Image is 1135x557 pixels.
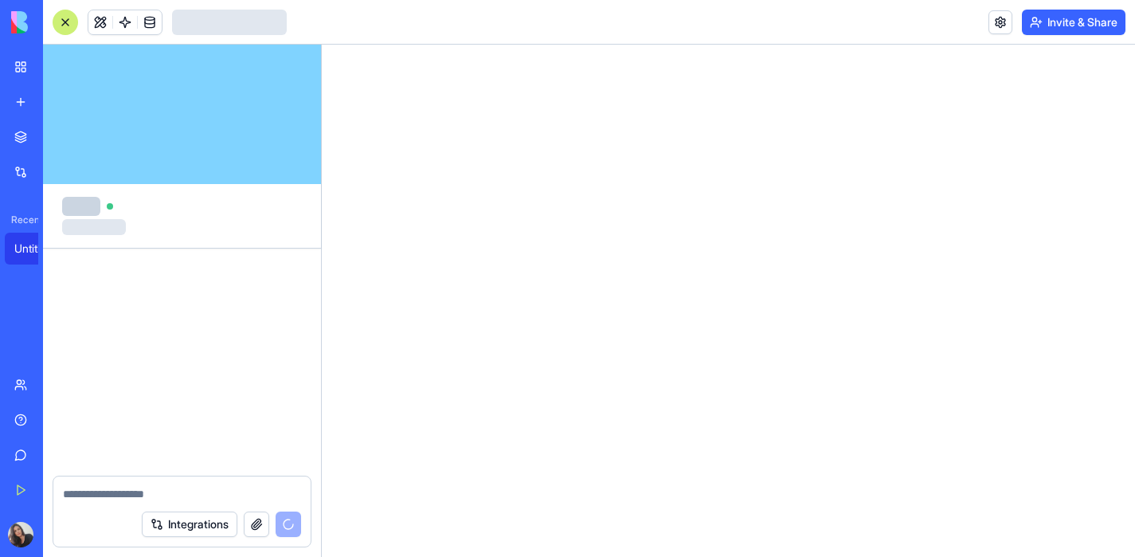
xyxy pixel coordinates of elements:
button: Integrations [142,512,237,537]
img: ACg8ocKEPit6X_GjuEwR7Ju6JFF772EZsKchF3iYH-YStDWrPZLP3RjzaQ=s96-c [8,522,33,547]
span: Recent [5,214,38,226]
div: Untitled App [14,241,59,257]
a: Untitled App [5,233,68,265]
img: logo [11,11,110,33]
button: Invite & Share [1022,10,1125,35]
